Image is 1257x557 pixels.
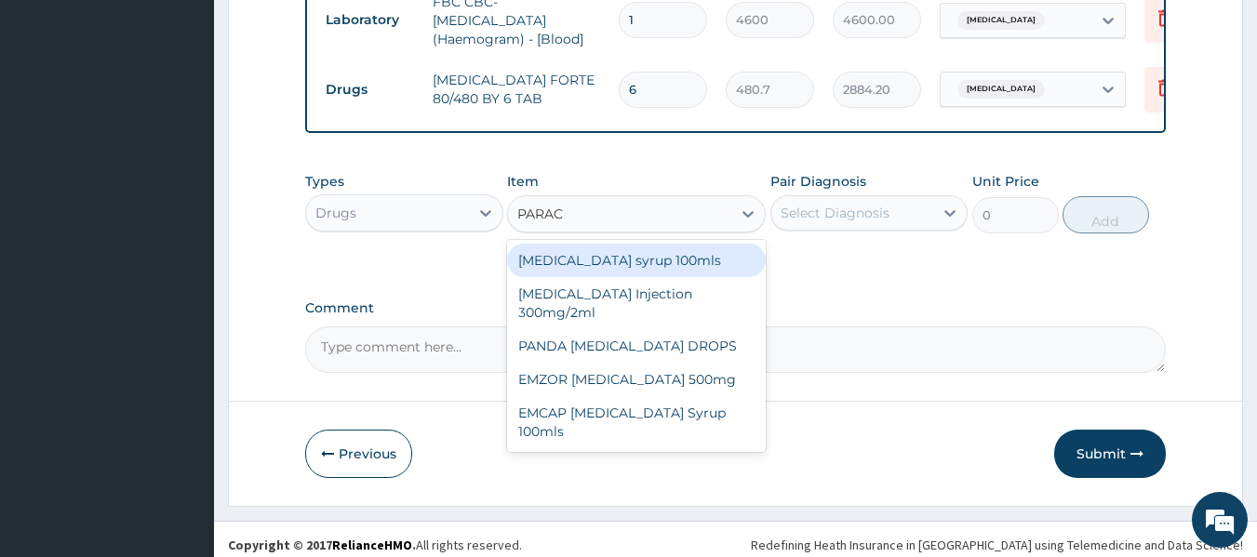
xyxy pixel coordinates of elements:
[34,93,75,139] img: d_794563401_company_1708531726252_794563401
[507,172,539,191] label: Item
[1054,430,1166,478] button: Submit
[507,329,766,363] div: PANDA [MEDICAL_DATA] DROPS
[423,61,609,117] td: [MEDICAL_DATA] FORTE 80/480 BY 6 TAB
[97,104,313,128] div: Chat with us now
[507,363,766,396] div: EMZOR [MEDICAL_DATA] 500mg
[305,430,412,478] button: Previous
[1063,196,1149,233] button: Add
[957,11,1045,30] span: [MEDICAL_DATA]
[305,9,350,54] div: Minimize live chat window
[228,537,416,553] strong: Copyright © 2017 .
[316,73,423,107] td: Drugs
[751,536,1243,554] div: Redefining Heath Insurance in [GEOGRAPHIC_DATA] using Telemedicine and Data Science!
[316,3,423,37] td: Laboratory
[305,300,1167,316] label: Comment
[957,80,1045,99] span: [MEDICAL_DATA]
[9,365,354,430] textarea: Type your message and hit 'Enter'
[507,277,766,329] div: [MEDICAL_DATA] Injection 300mg/2ml
[781,204,889,222] div: Select Diagnosis
[507,396,766,448] div: EMCAP [MEDICAL_DATA] Syrup 100mls
[108,163,257,351] span: We're online!
[332,537,412,553] a: RelianceHMO
[305,174,344,190] label: Types
[770,172,866,191] label: Pair Diagnosis
[507,244,766,277] div: [MEDICAL_DATA] syrup 100mls
[972,172,1039,191] label: Unit Price
[315,204,356,222] div: Drugs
